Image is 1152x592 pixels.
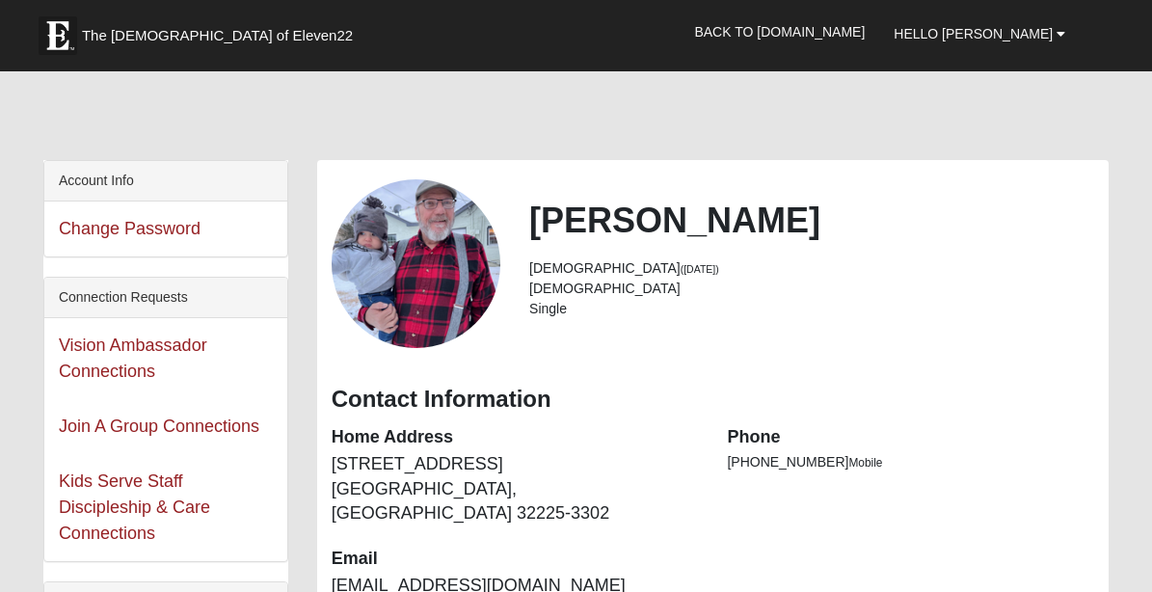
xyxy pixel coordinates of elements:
li: [DEMOGRAPHIC_DATA] [529,279,1094,299]
img: Eleven22 logo [39,16,77,55]
a: Join A Group Connections [59,417,259,436]
span: The [DEMOGRAPHIC_DATA] of Eleven22 [82,26,353,45]
a: Vision Ambassador Connections [59,336,207,381]
div: Account Info [44,161,287,202]
div: Connection Requests [44,278,287,318]
a: View Fullsize Photo [332,179,500,348]
dt: Email [332,547,699,572]
dt: Phone [727,425,1094,450]
a: Kids Serve Staff Discipleship & Care Connections [59,471,210,543]
li: Single [529,299,1094,319]
li: [DEMOGRAPHIC_DATA] [529,258,1094,279]
li: [PHONE_NUMBER] [727,452,1094,472]
span: Hello [PERSON_NAME] [894,26,1053,41]
h3: Contact Information [332,386,1094,414]
dt: Home Address [332,425,699,450]
small: ([DATE]) [681,263,719,275]
a: Back to [DOMAIN_NAME] [680,8,879,56]
a: Hello [PERSON_NAME] [879,10,1080,58]
h2: [PERSON_NAME] [529,200,1094,241]
dd: [STREET_ADDRESS] [GEOGRAPHIC_DATA], [GEOGRAPHIC_DATA] 32225-3302 [332,452,699,526]
a: The [DEMOGRAPHIC_DATA] of Eleven22 [29,7,415,55]
a: Change Password [59,219,201,238]
span: Mobile [848,456,882,470]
